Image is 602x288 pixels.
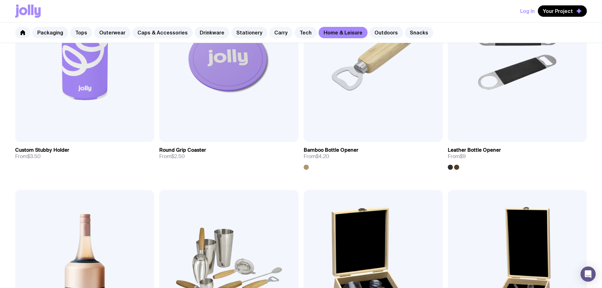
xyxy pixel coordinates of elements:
[520,5,535,17] button: Log In
[94,27,131,38] a: Outerwear
[32,27,68,38] a: Packaging
[159,142,298,165] a: Round Grip CoasterFrom$2.50
[159,147,206,153] h3: Round Grip Coaster
[15,142,154,165] a: Custom Stubby HolderFrom$3.50
[405,27,433,38] a: Snacks
[269,27,293,38] a: Carry
[369,27,403,38] a: Outdoors
[15,153,41,160] span: From
[304,153,329,160] span: From
[159,153,185,160] span: From
[295,27,317,38] a: Tech
[448,142,587,170] a: Leather Bottle OpenerFrom$9
[231,27,267,38] a: Stationery
[460,153,466,160] span: $9
[70,27,92,38] a: Tops
[448,147,501,153] h3: Leather Bottle Opener
[538,5,587,17] button: Your Project
[195,27,229,38] a: Drinkware
[15,147,69,153] h3: Custom Stubby Holder
[543,8,573,14] span: Your Project
[171,153,185,160] span: $2.50
[304,147,358,153] h3: Bamboo Bottle Opener
[132,27,193,38] a: Caps & Accessories
[316,153,329,160] span: $4.20
[319,27,368,38] a: Home & Leisure
[27,153,41,160] span: $3.50
[304,142,443,170] a: Bamboo Bottle OpenerFrom$4.20
[581,267,596,282] div: Open Intercom Messenger
[448,153,466,160] span: From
